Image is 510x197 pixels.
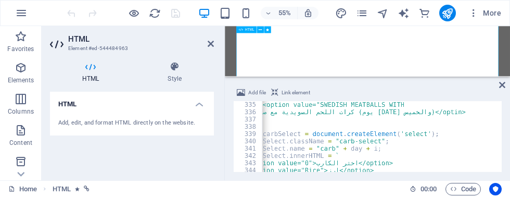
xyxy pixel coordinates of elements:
[261,7,298,19] button: 55%
[282,87,310,99] span: Link element
[356,7,368,19] button: pages
[234,152,263,159] div: 342
[489,183,502,195] button: Usercentrics
[50,92,214,110] h4: HTML
[58,119,206,128] div: Add, edit, and format HTML directly on the website.
[234,123,263,130] div: 338
[420,183,437,195] span: 00 00
[234,167,263,174] div: 344
[377,7,389,19] button: navigator
[53,183,90,195] nav: breadcrumb
[398,7,410,19] button: text_generator
[127,7,140,19] button: Click here to leave preview mode and continue editing
[439,5,456,21] button: publish
[234,101,263,108] div: 335
[270,87,312,99] button: Link element
[148,7,161,19] button: reload
[445,183,481,195] button: Code
[68,34,214,44] h2: HTML
[234,159,263,167] div: 343
[410,183,437,195] h6: Session time
[276,7,293,19] h6: 55%
[235,87,267,99] button: Add file
[84,186,90,192] i: This element is linked
[428,185,429,193] span: :
[418,7,431,19] button: commerce
[149,7,161,19] i: Reload page
[356,7,368,19] i: Pages (Ctrl+Alt+S)
[68,44,193,53] h3: Element #ed-544484963
[50,61,135,83] h4: HTML
[8,76,34,84] p: Elements
[234,108,263,116] div: 336
[441,7,453,19] i: Publish
[234,116,263,123] div: 337
[468,8,501,18] span: More
[245,28,254,31] span: HTML
[335,7,348,19] button: design
[9,139,32,147] p: Content
[418,7,430,19] i: Commerce
[7,45,34,53] p: Favorites
[234,145,263,152] div: 341
[464,5,505,21] button: More
[53,183,71,195] span: Click to select. Double-click to edit
[248,87,266,99] span: Add file
[335,7,347,19] i: Design (Ctrl+Alt+Y)
[450,183,476,195] span: Code
[234,130,263,138] div: 339
[135,61,214,83] h4: Style
[8,183,37,195] a: Click to cancel selection. Double-click to open Pages
[377,7,389,19] i: Navigator
[398,7,410,19] i: AI Writer
[234,138,263,145] div: 340
[8,107,34,116] p: Columns
[75,186,80,192] i: Element contains an animation
[303,8,313,18] i: On resize automatically adjust zoom level to fit chosen device.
